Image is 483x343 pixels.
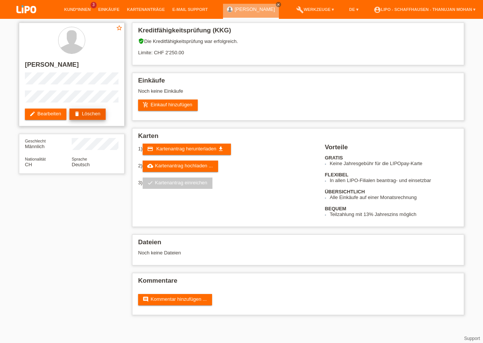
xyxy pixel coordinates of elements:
[116,24,123,32] a: star_border
[156,146,216,152] span: Kartenantrag herunterladen
[138,100,198,111] a: add_shopping_cartEinkauf hinzufügen
[72,162,90,167] span: Deutsch
[138,38,144,44] i: verified_user
[330,161,458,166] li: Keine Jahresgebühr für die LIPOpay-Karte
[325,144,458,155] h2: Vorteile
[370,7,479,12] a: account_circleLIPO - Schaffhausen - Thanujan Mohan ▾
[8,15,45,21] a: LIPO pay
[345,7,362,12] a: DE ▾
[25,157,46,161] span: Nationalität
[296,6,304,14] i: build
[330,178,458,183] li: In allen LIPO-Filialen beantrag- und einsetzbar
[138,88,458,100] div: Noch keine Einkäufe
[138,277,458,288] h2: Kommentare
[169,7,212,12] a: E-Mail Support
[138,77,458,88] h2: Einkäufe
[147,163,153,169] i: cloud_upload
[277,3,280,6] i: close
[325,172,349,178] b: FLEXIBEL
[69,109,106,120] a: deleteLöschen
[138,27,458,38] h2: Kreditfähigkeitsprüfung (KKG)
[91,2,97,8] span: 3
[138,250,369,256] div: Noch keine Dateien
[116,24,123,31] i: star_border
[25,109,66,120] a: editBearbeiten
[143,178,213,189] a: checkKartenantrag einreichen
[143,161,218,172] a: cloud_uploadKartenantrag hochladen ...
[143,102,149,108] i: add_shopping_cart
[25,162,32,167] span: Schweiz
[464,336,480,341] a: Support
[147,180,153,186] i: check
[330,211,458,217] li: Teilzahlung mit 13% Jahreszins möglich
[138,239,458,250] h2: Dateien
[325,155,343,161] b: GRATIS
[292,7,338,12] a: buildWerkzeuge ▾
[325,189,365,194] b: ÜBERSICHTLICH
[143,144,231,155] a: credit_card Kartenantrag herunterladen get_app
[25,138,72,149] div: Männlich
[235,6,275,12] a: [PERSON_NAME]
[74,111,80,117] i: delete
[25,139,46,143] span: Geschlecht
[138,38,458,61] div: Die Kreditfähigkeitsprüfung war erfolgreich. Limite: CHF 2'250.00
[72,157,87,161] span: Sprache
[60,7,94,12] a: Kund*innen
[374,6,381,14] i: account_circle
[138,294,212,305] a: commentKommentar hinzufügen ...
[138,178,315,189] div: 3)
[218,146,224,152] i: get_app
[138,132,458,144] h2: Karten
[276,2,281,7] a: close
[330,194,458,200] li: Alle Einkäufe auf einer Monatsrechnung
[25,61,118,72] h2: [PERSON_NAME]
[94,7,123,12] a: Einkäufe
[29,111,35,117] i: edit
[147,146,153,152] i: credit_card
[143,296,149,302] i: comment
[138,161,315,172] div: 2)
[325,206,346,211] b: BEQUEM
[138,144,315,155] div: 1)
[123,7,169,12] a: Kartenanträge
